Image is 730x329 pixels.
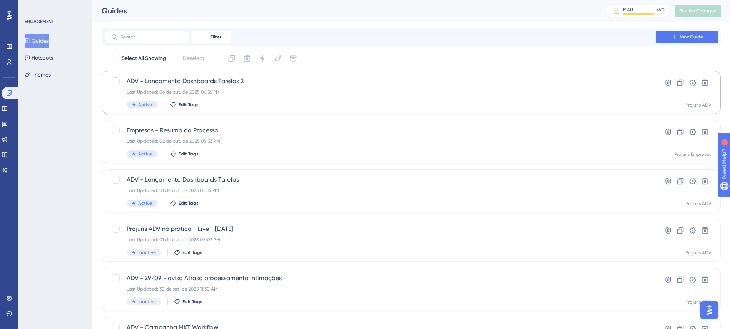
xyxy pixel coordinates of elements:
div: Projuris ADV [685,250,711,256]
span: Active [138,151,152,157]
span: Edit Tags [182,299,202,305]
div: Last Updated: 06 de out. de 2025 06:36 PM [127,89,634,95]
span: New Guide [680,34,703,40]
span: Inactive [138,249,156,256]
div: Projuris ADV [685,200,711,207]
button: Edit Tags [170,102,199,108]
span: Edit Tags [179,200,199,206]
input: Search [120,34,183,40]
button: Edit Tags [170,151,199,157]
div: 1 [53,4,56,10]
span: Projuris ADV na prática - Live - [DATE] [127,224,634,234]
span: Active [138,102,152,108]
div: Projuris Empresas [674,151,711,157]
button: New Guide [656,31,718,43]
div: Guides [102,5,588,16]
button: Themes [25,68,51,82]
span: ADV - 29/09 - aviso Atraso processamento intimações [127,274,634,283]
div: Last Updated: 02 de out. de 2025 05:33 PM [127,138,634,144]
button: Hotspots [25,51,53,65]
span: Empresas - Resumo do Processo [127,126,634,135]
div: ENGAGEMENT [25,18,54,25]
button: Edit Tags [170,200,199,206]
button: Deselect [176,52,211,65]
button: Publish Changes [675,5,721,17]
div: MAU [623,7,633,13]
span: Filter [210,34,221,40]
div: Projuris ADV [685,299,711,305]
div: Last Updated: 01 de out. de 2025 05:07 PM [127,237,634,243]
span: Inactive [138,299,156,305]
span: Edit Tags [179,151,199,157]
span: Edit Tags [179,102,199,108]
span: ADV - Lançamento Dashboards Tarefas 2 [127,77,634,86]
button: Filter [192,31,231,43]
span: Select All Showing [122,54,166,63]
div: Projuris ADV [685,102,711,108]
span: Publish Changes [679,8,716,14]
button: Edit Tags [174,249,202,256]
span: Active [138,200,152,206]
span: ADV - Lançamento Dashboards Tarefas [127,175,634,184]
button: Guides [25,34,49,48]
div: Last Updated: 01 de out. de 2025 05:14 PM [127,187,634,194]
div: 75 % [656,7,665,13]
button: Edit Tags [174,299,202,305]
iframe: UserGuiding AI Assistant Launcher [698,299,721,322]
div: Last Updated: 30 de set. de 2025 11:30 AM [127,286,634,292]
span: Deselect [183,54,204,63]
span: Edit Tags [182,249,202,256]
span: Need Help? [18,2,48,11]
